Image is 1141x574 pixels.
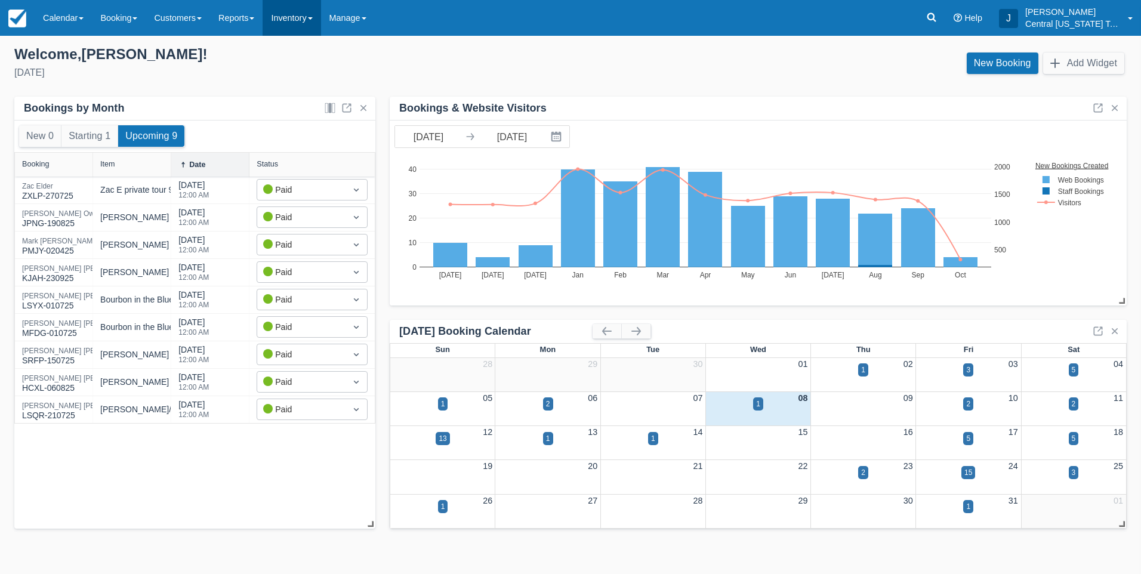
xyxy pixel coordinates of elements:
a: 27 [588,496,597,505]
a: Zac ElderZXLP-270725 [22,187,73,193]
div: [DATE] [178,261,209,288]
div: 2 [861,467,865,478]
a: 26 [483,496,492,505]
div: J [999,9,1018,28]
a: 13 [588,427,597,437]
span: Dropdown icon [350,184,362,196]
span: Dropdown icon [350,403,362,415]
div: Booking [22,160,50,168]
div: Paid [263,375,340,388]
span: Sun [435,345,449,354]
div: [PERSON_NAME] [PERSON_NAME] [22,375,143,382]
div: 12:00 AM [178,356,209,363]
div: Paid [263,238,340,251]
a: 12 [483,427,492,437]
a: 17 [1009,427,1018,437]
a: 21 [693,461,702,471]
input: Start Date [395,126,462,147]
div: JPNG-190825 [22,210,105,230]
span: Dropdown icon [350,321,362,333]
div: 2 [966,399,970,409]
div: Mark [PERSON_NAME] [22,237,100,245]
a: 31 [1009,496,1018,505]
a: 11 [1114,393,1123,403]
div: 5 [966,433,970,444]
div: [DATE] [178,399,209,425]
span: Mon [540,345,556,354]
a: [PERSON_NAME] [PERSON_NAME]SRFP-150725 [22,352,143,357]
button: Interact with the calendar and add the check-in date for your trip. [545,126,569,147]
div: LSQR-210725 [22,402,143,422]
a: 30 [903,496,913,505]
a: 06 [588,393,597,403]
div: Paid [263,183,340,196]
input: End Date [479,126,545,147]
div: 1 [861,365,865,375]
div: Zac Elder [22,183,73,190]
div: 13 [439,433,446,444]
span: Fri [964,345,974,354]
div: 12:00 AM [178,192,209,199]
div: 3 [1072,467,1076,478]
div: 12:00 AM [178,301,209,308]
div: [DATE] [14,66,561,80]
a: 30 [693,359,702,369]
a: 03 [1009,359,1018,369]
div: Paid [263,320,340,334]
div: LSYX-010725 [22,292,143,312]
span: Help [964,13,982,23]
div: Status [257,160,278,168]
div: ZXLP-270725 [22,183,73,202]
a: New Booking [967,53,1038,74]
div: [PERSON_NAME] O private tour 5 guest [DATE] [100,211,280,224]
div: 12:00 AM [178,219,209,226]
span: Dropdown icon [350,239,362,251]
div: [PERSON_NAME] [PERSON_NAME] [22,292,143,300]
a: 25 [1114,461,1123,471]
div: Bourbon in the Bluegrass groups of 6 or more [100,294,269,306]
a: 29 [798,496,808,505]
a: 07 [693,393,702,403]
div: [DATE] Booking Calendar [399,325,593,338]
a: Mark [PERSON_NAME]PMJY-020425 [22,242,100,248]
a: 09 [903,393,913,403]
a: 19 [483,461,492,471]
div: Paid [263,403,340,416]
a: 23 [903,461,913,471]
div: 15 [964,467,972,478]
div: SRFP-150725 [22,347,143,367]
div: Item [100,160,115,168]
a: 10 [1009,393,1018,403]
div: 3 [966,365,970,375]
div: [DATE] [178,234,209,261]
span: Wed [750,345,766,354]
div: 5 [1072,365,1076,375]
div: [PERSON_NAME] [PERSON_NAME] [22,402,143,409]
a: 02 [903,359,913,369]
span: Dropdown icon [350,266,362,278]
span: Dropdown icon [350,211,362,223]
div: [DATE] [178,344,209,371]
div: Date [189,161,205,169]
span: Tue [646,345,659,354]
div: 1 [756,399,760,409]
div: 2 [1072,399,1076,409]
a: 20 [588,461,597,471]
text: New Bookings Created [1037,161,1110,169]
div: [DATE] [178,371,209,398]
div: 12:00 AM [178,411,209,418]
a: 04 [1114,359,1123,369]
button: Add Widget [1043,53,1124,74]
div: 1 [441,399,445,409]
div: 5 [1072,433,1076,444]
div: 12:00 AM [178,384,209,391]
div: 1 [546,433,550,444]
div: 1 [966,501,970,512]
div: [PERSON_NAME] [PERSON_NAME] [22,265,143,272]
a: 08 [798,393,808,403]
div: PMJY-020425 [22,237,100,257]
a: 22 [798,461,808,471]
div: HCXL-060825 [22,375,143,394]
a: [PERSON_NAME] [PERSON_NAME]HCXL-060825 [22,379,143,385]
a: 01 [798,359,808,369]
